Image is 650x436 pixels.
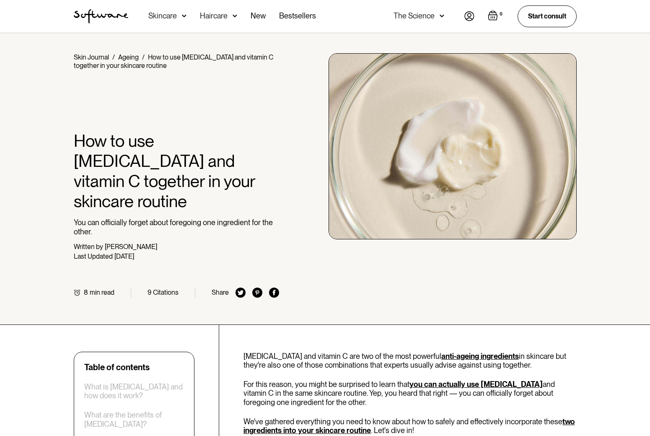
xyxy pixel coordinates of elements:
[74,243,103,251] div: Written by
[440,12,444,20] img: arrow down
[74,53,273,70] div: How to use [MEDICAL_DATA] and vitamin C together in your skincare routine
[74,252,113,260] div: Last Updated
[182,12,186,20] img: arrow down
[233,12,237,20] img: arrow down
[112,53,115,61] div: /
[394,12,435,20] div: The Science
[243,352,577,370] p: [MEDICAL_DATA] and vitamin C are two of the most powerful in skincare but they're also one of tho...
[118,53,139,61] a: Ageing
[84,288,88,296] div: 8
[236,288,246,298] img: twitter icon
[153,288,179,296] div: Citations
[243,380,577,407] p: For this reason, you might be surprised to learn that and vitamin C in the same skincare routine....
[409,380,543,389] a: you can actually use [MEDICAL_DATA]
[74,9,128,23] a: home
[252,288,262,298] img: pinterest icon
[114,252,134,260] div: [DATE]
[84,410,184,428] a: What are the benefits of [MEDICAL_DATA]?
[498,10,504,18] div: 0
[84,382,184,400] a: What is [MEDICAL_DATA] and how does it work?
[74,131,280,211] h1: How to use [MEDICAL_DATA] and vitamin C together in your skincare routine
[84,362,150,372] div: Table of contents
[518,5,577,27] a: Start consult
[74,53,109,61] a: Skin Journal
[243,417,575,435] a: two ingredients into your skincare routine
[105,243,157,251] div: [PERSON_NAME]
[212,288,229,296] div: Share
[74,9,128,23] img: Software Logo
[200,12,228,20] div: Haircare
[148,12,177,20] div: Skincare
[243,417,577,435] p: We've gathered everything you need to know about how to safely and effectively incorporate these ...
[142,53,145,61] div: /
[148,288,151,296] div: 9
[441,352,519,361] a: anti-ageing ingredients
[488,10,504,22] a: Open cart
[74,218,280,236] p: You can officially forget about foregoing one ingredient for the other.
[90,288,114,296] div: min read
[269,288,279,298] img: facebook icon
